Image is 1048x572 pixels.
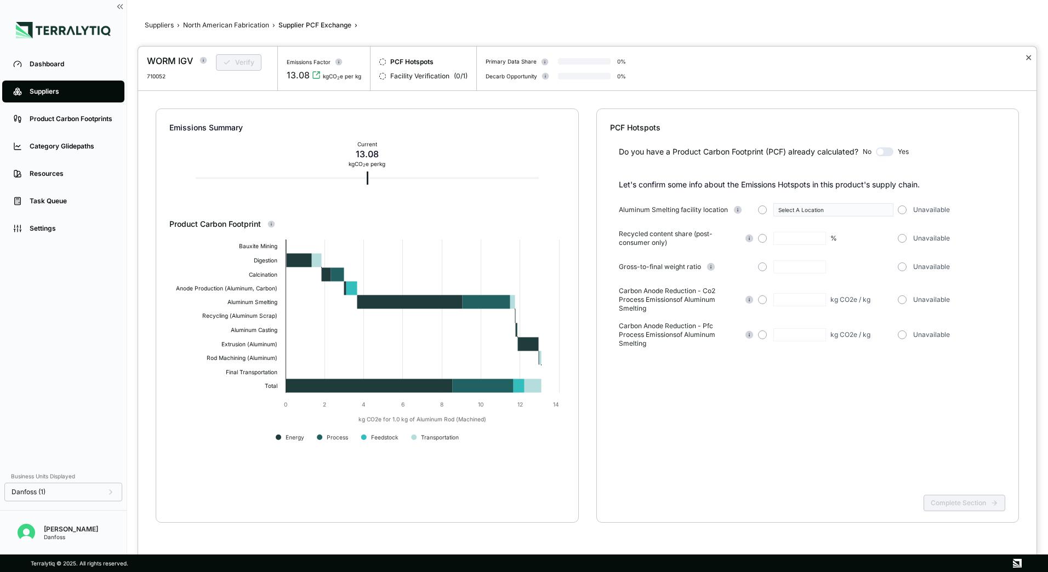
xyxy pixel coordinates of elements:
[239,243,277,250] text: Bauxite Mining
[619,322,740,348] span: Carbon Anode Reduction - Pfc Process Emissions of Aluminum Smelting
[176,285,277,291] text: Anode Production (Aluminum, Carbon)
[323,73,361,79] div: kgCO e per kg
[517,401,523,408] text: 12
[390,58,434,66] span: PCF Hotspots
[440,401,443,408] text: 8
[327,434,348,441] text: Process
[610,122,1006,133] div: PCF Hotspots
[898,147,909,156] span: Yes
[401,401,405,408] text: 6
[778,207,888,213] div: Select A Location
[231,327,277,334] text: Aluminum Casting
[349,141,385,147] div: Current
[349,161,385,167] div: kg CO e per kg
[287,68,310,82] div: 13.08
[287,59,331,65] div: Emissions Factor
[617,73,626,79] div: 0 %
[249,271,277,278] text: Calcination
[553,401,559,408] text: 14
[169,219,565,230] div: Product Carbon Footprint
[421,434,459,441] text: Transportation
[362,401,366,408] text: 4
[147,54,193,67] div: WORM IGV
[619,205,728,214] span: Aluminum Smelting facility location
[202,312,277,319] text: Recycling (Aluminum Scrap)
[619,179,1006,190] p: Let's confirm some info about the Emissions Hotspots in this product's supply chain.
[371,434,398,441] text: Feedstock
[830,330,870,339] div: kg CO2e / kg
[773,203,893,216] button: Select A Location
[265,382,277,389] text: Total
[323,401,326,408] text: 2
[349,147,385,161] div: 13.08
[227,299,277,306] text: Aluminum Smelting
[454,72,468,81] span: ( 0 / 1 )
[619,287,740,313] span: Carbon Anode Reduction - Co2 Process Emissions of Aluminum Smelting
[169,122,565,133] div: Emissions Summary
[913,295,950,304] span: Unavailable
[619,262,701,271] span: Gross-to-final weight ratio
[254,257,277,264] text: Digestion
[312,71,321,79] svg: View audit trail
[478,401,483,408] text: 10
[147,73,207,79] div: 710052
[358,416,486,423] text: kg CO2e for 1.0 kg of Aluminum Rod (Machined)
[1025,51,1032,64] button: Close
[619,146,858,157] div: Do you have a Product Carbon Footprint (PCF) already calculated?
[863,147,872,156] span: No
[486,73,537,79] div: Decarb Opportunity
[619,230,740,247] span: Recycled content share (post-consumer only)
[207,354,277,362] text: Rod Machining (Aluminum)
[830,295,870,304] div: kg CO2e / kg
[913,205,950,214] span: Unavailable
[617,58,626,65] div: 0 %
[286,434,304,441] text: Energy
[913,262,950,271] span: Unavailable
[226,369,277,376] text: Final Transportation
[486,58,537,65] div: Primary Data Share
[390,72,449,81] span: Facility Verification
[913,234,950,243] span: Unavailable
[337,76,340,81] sub: 2
[221,341,277,347] text: Extrusion (Aluminum)
[830,234,837,243] div: %
[284,401,287,408] text: 0
[913,330,950,339] span: Unavailable
[363,163,366,168] sub: 2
